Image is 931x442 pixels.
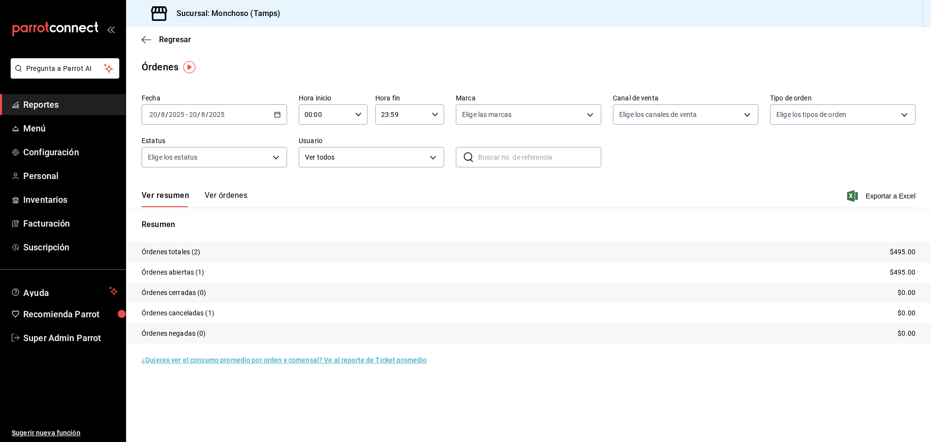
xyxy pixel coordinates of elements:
label: Fecha [142,95,287,101]
input: -- [201,111,206,118]
span: Configuración [23,146,118,159]
input: -- [149,111,158,118]
button: Ver órdenes [205,191,247,207]
span: Regresar [159,35,191,44]
span: / [206,111,209,118]
span: Elige los tipos de orden [776,110,846,119]
p: Órdenes canceladas (1) [142,308,214,318]
span: Sugerir nueva función [12,428,118,438]
span: Elige las marcas [462,110,512,119]
button: Exportar a Excel [849,190,915,202]
label: Canal de venta [613,95,758,101]
label: Marca [456,95,601,101]
div: Órdenes [142,60,178,74]
p: $0.00 [898,288,915,298]
span: Pregunta a Parrot AI [26,64,104,74]
span: Suscripción [23,241,118,254]
input: Buscar no. de referencia [478,147,601,167]
p: Resumen [142,219,915,230]
span: / [158,111,161,118]
p: $0.00 [898,308,915,318]
span: Menú [23,122,118,135]
input: ---- [209,111,225,118]
span: Personal [23,169,118,182]
p: Órdenes abiertas (1) [142,267,205,278]
span: Reportes [23,98,118,111]
span: - [186,111,188,118]
div: navigation tabs [142,191,247,207]
button: Regresar [142,35,191,44]
h3: Sucursal: Monchoso (Tamps) [169,8,280,19]
span: Elige los canales de venta [619,110,697,119]
span: Recomienda Parrot [23,308,118,321]
input: -- [189,111,197,118]
input: -- [161,111,165,118]
label: Hora fin [375,95,444,101]
label: Estatus [142,137,287,144]
span: / [165,111,168,118]
p: Órdenes totales (2) [142,247,201,257]
button: Pregunta a Parrot AI [11,58,119,79]
span: Ayuda [23,285,105,297]
a: Pregunta a Parrot AI [7,70,119,81]
label: Hora inicio [299,95,368,101]
span: Inventarios [23,193,118,206]
input: ---- [168,111,185,118]
span: Ver todos [305,152,426,163]
p: Órdenes cerradas (0) [142,288,207,298]
img: Tooltip marker [183,61,195,73]
span: Facturación [23,217,118,230]
label: Tipo de orden [770,95,915,101]
p: $495.00 [890,247,915,257]
p: Órdenes negadas (0) [142,328,206,339]
span: Super Admin Parrot [23,331,118,344]
button: Ver resumen [142,191,189,207]
a: ¿Quieres ver el consumo promedio por orden y comensal? Ve al reporte de Ticket promedio [142,356,427,364]
p: $0.00 [898,328,915,339]
span: Elige los estatus [148,152,197,162]
p: $495.00 [890,267,915,278]
span: / [197,111,200,118]
label: Usuario [299,137,444,144]
button: open_drawer_menu [107,25,114,33]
